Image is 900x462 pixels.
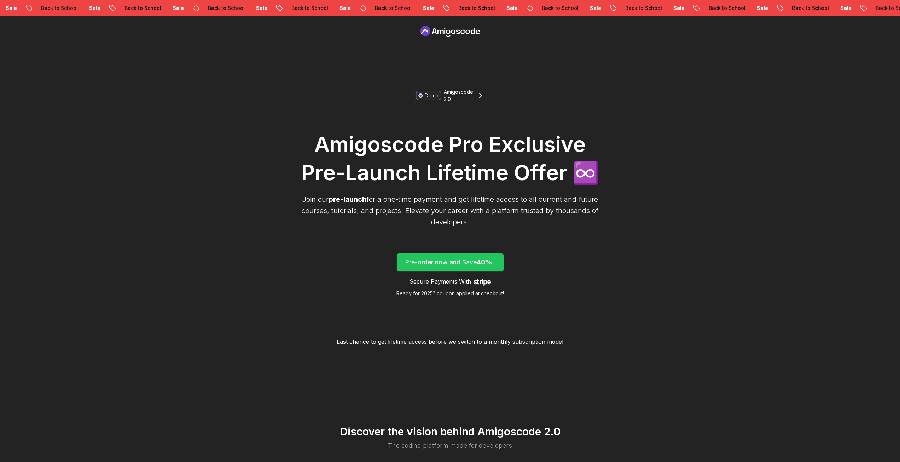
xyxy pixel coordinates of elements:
[410,277,471,286] p: Secure Payments With
[396,253,504,297] a: lifetime-access
[238,425,662,438] h2: Discover the vision behind Amigoscode 2.0
[425,92,439,99] p: Demo
[501,5,523,12] p: Sale
[83,5,106,12] p: Sale
[202,5,250,12] p: Back to School
[835,5,857,12] p: Sale
[329,195,366,204] span: pre-launch
[418,26,482,37] a: Pre Order page
[298,130,602,187] h1: Amigoscode Pro Exclusive Pre-Launch Lifetime Offer ♾️
[477,258,492,266] span: 40%
[453,5,501,12] p: Back to School
[250,5,273,12] p: Sale
[786,5,835,12] p: Back to School
[337,337,563,346] p: Last chance to get lifetime access before we switch to a monthly subscription model
[286,5,334,12] p: Back to School
[414,87,486,104] a: DemoAmigoscode 2.0
[369,5,417,12] p: Back to School
[298,194,602,228] p: Join our for a one-time payment and get lifetime access to all current and future courses, tutori...
[417,5,440,12] p: Sale
[119,5,167,12] p: Back to School
[536,5,584,12] p: Back to School
[751,5,774,12] p: Sale
[396,290,504,297] p: Ready for 2025? coupon applied at checkout!
[620,5,668,12] p: Back to School
[348,441,552,451] p: The coding platform made for developers
[167,5,190,12] p: Sale
[703,5,751,12] p: Back to School
[405,257,495,267] p: Pre-order now and Save
[668,5,690,12] p: Sale
[444,89,473,103] p: Amigoscode 2.0
[584,5,607,12] p: Sale
[334,5,356,12] p: Sale
[35,5,83,12] p: Back to School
